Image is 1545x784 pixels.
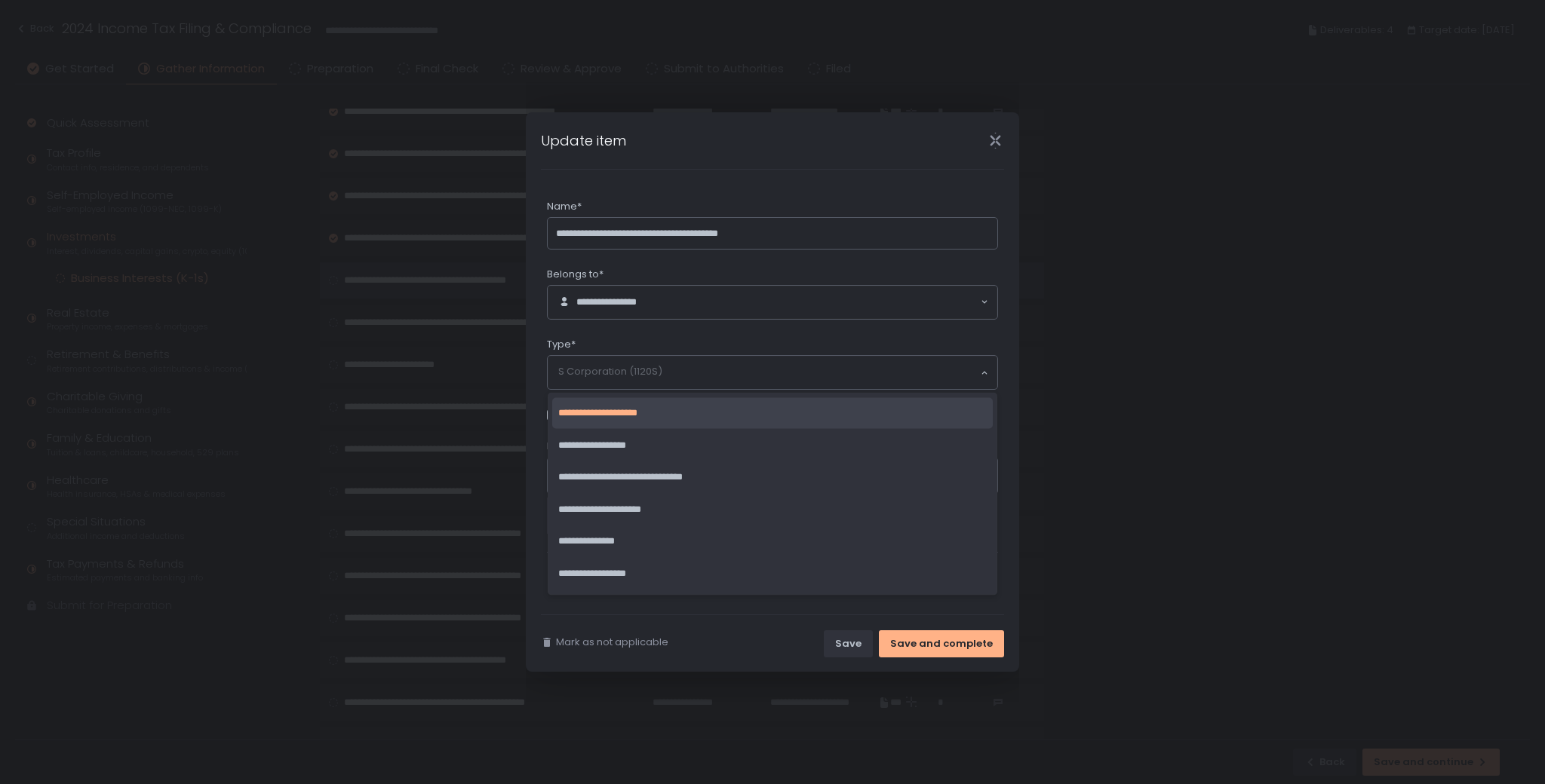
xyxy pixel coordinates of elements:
[578,471,794,481] div: Drag your document here or click to browse
[547,268,604,281] span: Belongs to*
[558,365,979,380] input: Search for option
[548,286,997,319] div: Search for option
[835,637,862,651] div: Save
[547,200,582,213] span: Name*
[824,630,873,657] button: Save
[971,132,1019,149] div: Close
[879,630,1004,657] button: Save and complete
[541,130,626,151] h1: Update item
[548,356,997,389] div: Search for option
[564,571,734,584] span: Share any context or updates here
[890,637,993,651] div: Save and complete
[662,295,979,310] input: Search for option
[547,338,576,351] span: Type*
[547,439,771,453] span: K-1 and supporting documentation received:*
[541,635,668,649] button: Mark as not applicable
[556,635,668,649] span: Mark as not applicable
